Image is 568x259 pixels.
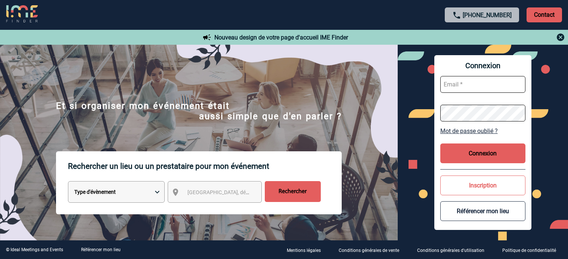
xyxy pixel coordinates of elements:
[527,7,562,22] p: Contact
[6,247,63,252] div: © Ideal Meetings and Events
[81,247,121,252] a: Référencer mon lieu
[287,248,321,253] p: Mentions légales
[265,181,321,202] input: Rechercher
[411,246,496,253] a: Conditions générales d'utilisation
[452,11,461,20] img: call-24-px.png
[281,246,333,253] a: Mentions légales
[417,248,484,253] p: Conditions générales d'utilisation
[440,127,525,135] a: Mot de passe oublié ?
[496,246,568,253] a: Politique de confidentialité
[502,248,556,253] p: Politique de confidentialité
[440,201,525,221] button: Référencer mon lieu
[333,246,411,253] a: Conditions générales de vente
[440,61,525,70] span: Connexion
[463,12,512,19] a: [PHONE_NUMBER]
[440,76,525,93] input: Email *
[440,176,525,195] button: Inscription
[68,151,342,181] p: Rechercher un lieu ou un prestataire pour mon événement
[339,248,399,253] p: Conditions générales de vente
[440,143,525,163] button: Connexion
[187,189,291,195] span: [GEOGRAPHIC_DATA], département, région...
